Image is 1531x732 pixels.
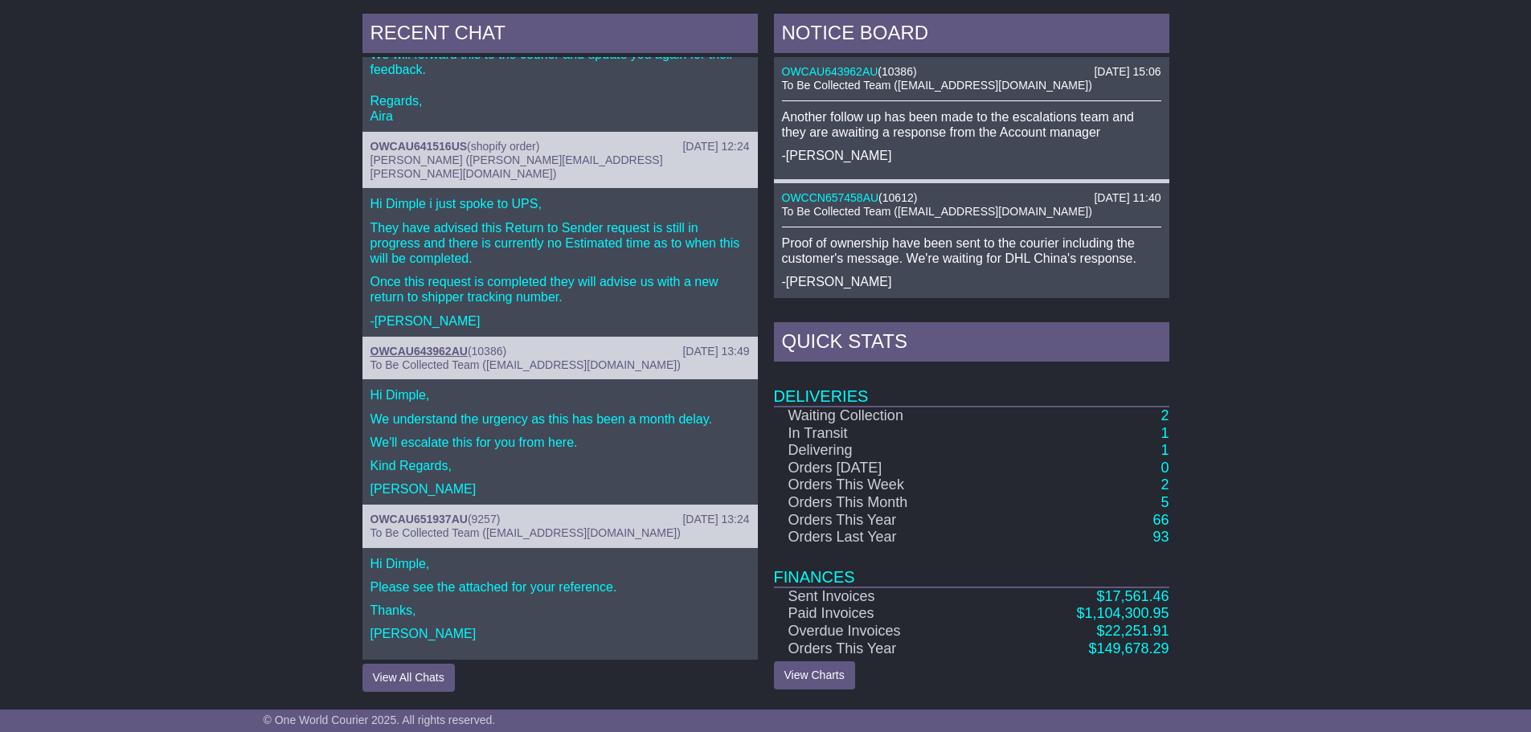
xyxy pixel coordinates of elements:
[264,714,496,726] span: © One World Courier 2025. All rights reserved.
[774,407,994,425] td: Waiting Collection
[370,16,750,124] p: Hi Dimple, We will forward this to the courier and update you again for their feedback. Regards, ...
[370,274,750,305] p: Once this request is completed they will advise us with a new return to shipper tracking number.
[1161,460,1169,476] a: 0
[362,664,455,692] button: View All Chats
[682,513,749,526] div: [DATE] 13:24
[782,205,1092,218] span: To Be Collected Team ([EMAIL_ADDRESS][DOMAIN_NAME])
[1096,588,1169,604] a: $17,561.46
[882,191,914,204] span: 10612
[1104,588,1169,604] span: 17,561.46
[782,65,878,78] a: OWCAU643962AU
[370,313,750,329] p: -[PERSON_NAME]
[370,513,468,525] a: OWCAU651937AU
[370,411,750,427] p: We understand the urgency as this has been a month delay.
[782,274,1161,289] p: -[PERSON_NAME]
[1094,65,1161,79] div: [DATE] 15:06
[1152,512,1169,528] a: 66
[370,220,750,267] p: They have advised this Return to Sender request is still in progress and there is currently no Es...
[370,358,681,371] span: To Be Collected Team ([EMAIL_ADDRESS][DOMAIN_NAME])
[782,148,1161,163] p: -[PERSON_NAME]
[1076,605,1169,621] a: $1,104,300.95
[774,460,994,477] td: Orders [DATE]
[1084,605,1169,621] span: 1,104,300.95
[774,425,994,443] td: In Transit
[370,140,468,153] a: OWCAU641516US
[782,235,1161,266] p: Proof of ownership have been sent to the courier including the customer's message. We're waiting ...
[370,435,750,450] p: We'll escalate this for you from here.
[370,345,750,358] div: ( )
[370,579,750,595] p: Please see the attached for your reference.
[370,603,750,618] p: Thanks,
[472,345,503,358] span: 10386
[1161,476,1169,493] a: 2
[774,476,994,494] td: Orders This Week
[370,196,750,211] p: Hi Dimple i just spoke to UPS,
[1094,191,1161,205] div: [DATE] 11:40
[774,623,994,640] td: Overdue Invoices
[370,345,468,358] a: OWCAU643962AU
[1088,640,1169,656] a: $149,678.29
[1152,529,1169,545] a: 93
[774,366,1169,407] td: Deliveries
[370,556,750,571] p: Hi Dimple,
[370,626,750,641] p: [PERSON_NAME]
[370,153,663,180] span: [PERSON_NAME] ([PERSON_NAME][EMAIL_ADDRESS][PERSON_NAME][DOMAIN_NAME])
[370,387,750,403] p: Hi Dimple,
[472,513,497,525] span: 9257
[774,512,994,530] td: Orders This Year
[782,79,1092,92] span: To Be Collected Team ([EMAIL_ADDRESS][DOMAIN_NAME])
[370,526,681,539] span: To Be Collected Team ([EMAIL_ADDRESS][DOMAIN_NAME])
[471,140,536,153] span: shopify order
[782,109,1161,140] p: Another follow up has been made to the escalations team and they are awaiting a response from the...
[370,513,750,526] div: ( )
[1161,494,1169,510] a: 5
[1096,623,1169,639] a: $22,251.91
[774,529,994,546] td: Orders Last Year
[774,640,994,658] td: Orders This Year
[1161,442,1169,458] a: 1
[774,14,1169,57] div: NOTICE BOARD
[782,191,879,204] a: OWCCN657458AU
[1104,623,1169,639] span: 22,251.91
[774,322,1169,366] div: Quick Stats
[682,345,749,358] div: [DATE] 13:49
[882,65,913,78] span: 10386
[1161,407,1169,423] a: 2
[362,14,758,57] div: RECENT CHAT
[774,442,994,460] td: Delivering
[774,587,994,606] td: Sent Invoices
[1096,640,1169,656] span: 149,678.29
[774,661,855,689] a: View Charts
[774,605,994,623] td: Paid Invoices
[774,494,994,512] td: Orders This Month
[774,546,1169,587] td: Finances
[682,140,749,153] div: [DATE] 12:24
[782,65,1161,79] div: ( )
[370,458,750,473] p: Kind Regards,
[370,140,750,153] div: ( )
[1161,425,1169,441] a: 1
[370,481,750,497] p: [PERSON_NAME]
[782,191,1161,205] div: ( )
